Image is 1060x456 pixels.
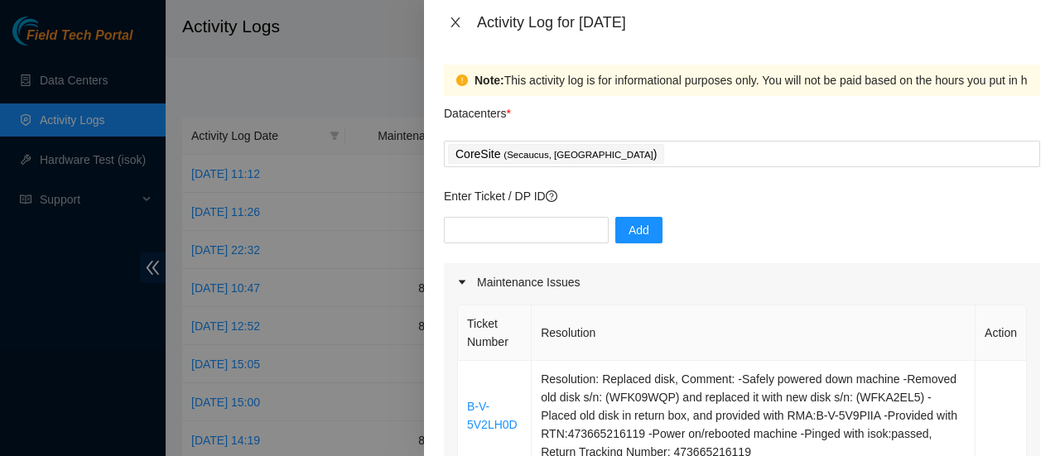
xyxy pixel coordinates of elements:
[456,74,468,86] span: exclamation-circle
[532,305,976,361] th: Resolution
[467,400,518,431] a: B-V-5V2LH0D
[629,221,649,239] span: Add
[475,71,504,89] strong: Note:
[444,15,467,31] button: Close
[615,217,662,243] button: Add
[444,96,511,122] p: Datacenters
[444,263,1040,301] div: Maintenance Issues
[458,305,532,361] th: Ticket Number
[455,145,657,164] p: CoreSite )
[546,190,557,202] span: question-circle
[477,13,1040,31] div: Activity Log for [DATE]
[976,305,1027,361] th: Action
[449,16,462,29] span: close
[444,187,1040,205] p: Enter Ticket / DP ID
[457,277,467,287] span: caret-right
[503,150,653,160] span: ( Secaucus, [GEOGRAPHIC_DATA]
